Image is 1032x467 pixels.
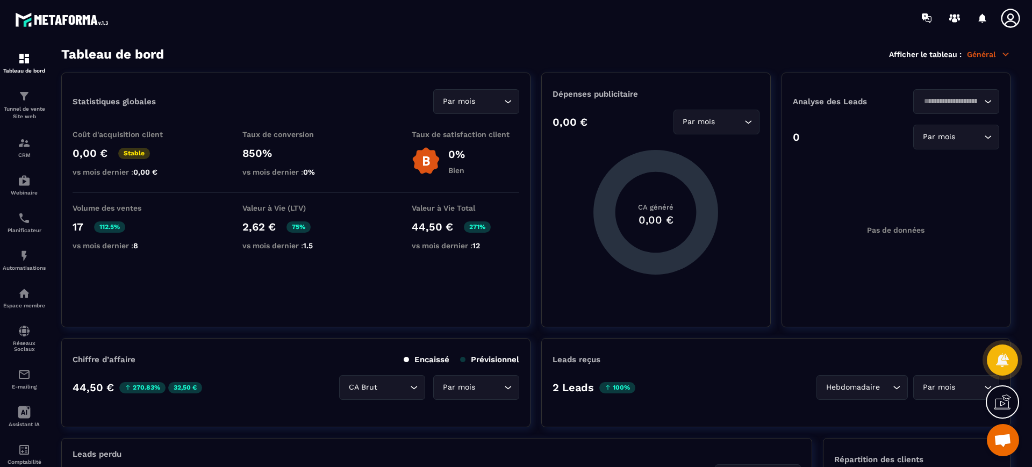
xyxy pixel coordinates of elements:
p: vs mois dernier : [73,168,180,176]
p: Valeur à Vie Total [412,204,519,212]
p: vs mois dernier : [242,241,350,250]
img: formation [18,52,31,65]
p: 0% [448,148,465,161]
p: Analyse des Leads [793,97,896,106]
div: Ouvrir le chat [987,424,1019,456]
img: formation [18,90,31,103]
p: Taux de satisfaction client [412,130,519,139]
input: Search for option [957,382,981,393]
p: Encaissé [404,355,449,364]
p: Répartition des clients [834,455,999,464]
span: Par mois [920,131,957,143]
span: 0,00 € [133,168,157,176]
p: 2,62 € [242,220,276,233]
p: vs mois dernier : [412,241,519,250]
span: Par mois [440,96,477,107]
p: 112.5% [94,221,125,233]
p: 850% [242,147,350,160]
p: 32,50 € [168,382,202,393]
p: E-mailing [3,384,46,390]
p: Volume des ventes [73,204,180,212]
a: emailemailE-mailing [3,360,46,398]
p: 75% [286,221,311,233]
a: automationsautomationsWebinaire [3,166,46,204]
img: logo [15,10,112,30]
span: 12 [472,241,480,250]
img: accountant [18,443,31,456]
div: Search for option [673,110,759,134]
span: CA Brut [346,382,379,393]
img: scheduler [18,212,31,225]
div: Search for option [433,89,519,114]
p: Webinaire [3,190,46,196]
input: Search for option [718,116,742,128]
p: 17 [73,220,83,233]
span: 0% [303,168,315,176]
p: vs mois dernier : [73,241,180,250]
img: social-network [18,325,31,337]
p: Valeur à Vie (LTV) [242,204,350,212]
p: Chiffre d’affaire [73,355,135,364]
input: Search for option [920,96,981,107]
div: Search for option [913,375,999,400]
p: Tableau de bord [3,68,46,74]
p: Bien [448,166,465,175]
span: Par mois [440,382,477,393]
p: Leads perdu [73,449,121,459]
p: 100% [599,382,635,393]
a: schedulerschedulerPlanificateur [3,204,46,241]
span: 8 [133,241,138,250]
a: formationformationCRM [3,128,46,166]
a: formationformationTunnel de vente Site web [3,82,46,128]
h3: Tableau de bord [61,47,164,62]
div: Search for option [816,375,908,400]
p: Taux de conversion [242,130,350,139]
p: 0,00 € [73,147,107,160]
p: Espace membre [3,303,46,308]
p: 2 Leads [553,381,594,394]
div: Search for option [913,125,999,149]
p: 44,50 € [412,220,453,233]
p: Automatisations [3,265,46,271]
p: CRM [3,152,46,158]
img: formation [18,136,31,149]
div: Search for option [339,375,425,400]
a: automationsautomationsEspace membre [3,279,46,317]
p: Pas de données [867,226,924,234]
input: Search for option [882,382,890,393]
input: Search for option [957,131,981,143]
p: Planificateur [3,227,46,233]
span: Hebdomadaire [823,382,882,393]
span: Par mois [920,382,957,393]
img: email [18,368,31,381]
span: Par mois [680,116,718,128]
a: Assistant IA [3,398,46,435]
p: Prévisionnel [460,355,519,364]
div: Search for option [433,375,519,400]
p: 270.83% [119,382,166,393]
p: 271% [464,221,491,233]
p: 44,50 € [73,381,114,394]
p: Afficher le tableau : [889,50,962,59]
span: 1.5 [303,241,313,250]
p: Leads reçus [553,355,600,364]
img: b-badge-o.b3b20ee6.svg [412,147,440,175]
img: automations [18,287,31,300]
div: Search for option [913,89,999,114]
p: 0 [793,131,800,143]
input: Search for option [477,382,501,393]
p: Général [967,49,1010,59]
p: vs mois dernier : [242,168,350,176]
p: Assistant IA [3,421,46,427]
p: 0,00 € [553,116,587,128]
p: Tunnel de vente Site web [3,105,46,120]
input: Search for option [379,382,407,393]
p: Dépenses publicitaire [553,89,759,99]
p: Stable [118,148,150,159]
p: Statistiques globales [73,97,156,106]
img: automations [18,249,31,262]
a: automationsautomationsAutomatisations [3,241,46,279]
a: formationformationTableau de bord [3,44,46,82]
p: Réseaux Sociaux [3,340,46,352]
a: social-networksocial-networkRéseaux Sociaux [3,317,46,360]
